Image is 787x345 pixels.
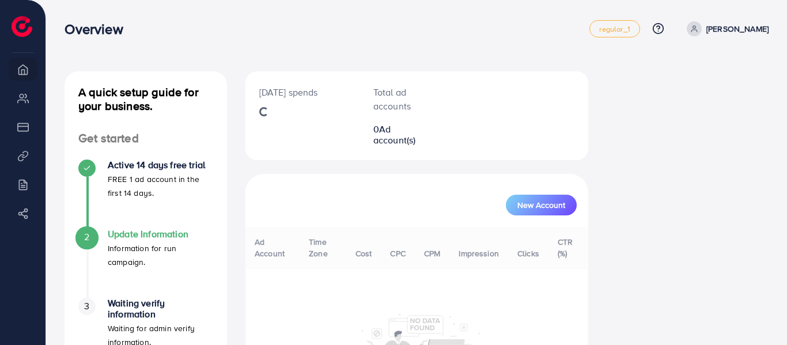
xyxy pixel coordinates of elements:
span: New Account [517,201,565,209]
p: FREE 1 ad account in the first 14 days. [108,172,213,200]
button: New Account [506,195,577,215]
li: Update Information [65,229,227,298]
li: Active 14 days free trial [65,160,227,229]
h3: Overview [65,21,132,37]
a: [PERSON_NAME] [682,21,769,36]
span: 3 [84,299,89,313]
a: regular_1 [589,20,640,37]
h4: A quick setup guide for your business. [65,85,227,113]
p: Total ad accounts [373,85,432,113]
p: [PERSON_NAME] [706,22,769,36]
span: 2 [84,230,89,244]
p: Information for run campaign. [108,241,213,269]
h4: Waiting verify information [108,298,213,320]
img: logo [12,16,32,37]
span: Ad account(s) [373,123,416,146]
p: [DATE] spends [259,85,346,99]
h4: Active 14 days free trial [108,160,213,170]
h4: Update Information [108,229,213,240]
h2: 0 [373,124,432,146]
span: regular_1 [599,25,630,33]
h4: Get started [65,131,227,146]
